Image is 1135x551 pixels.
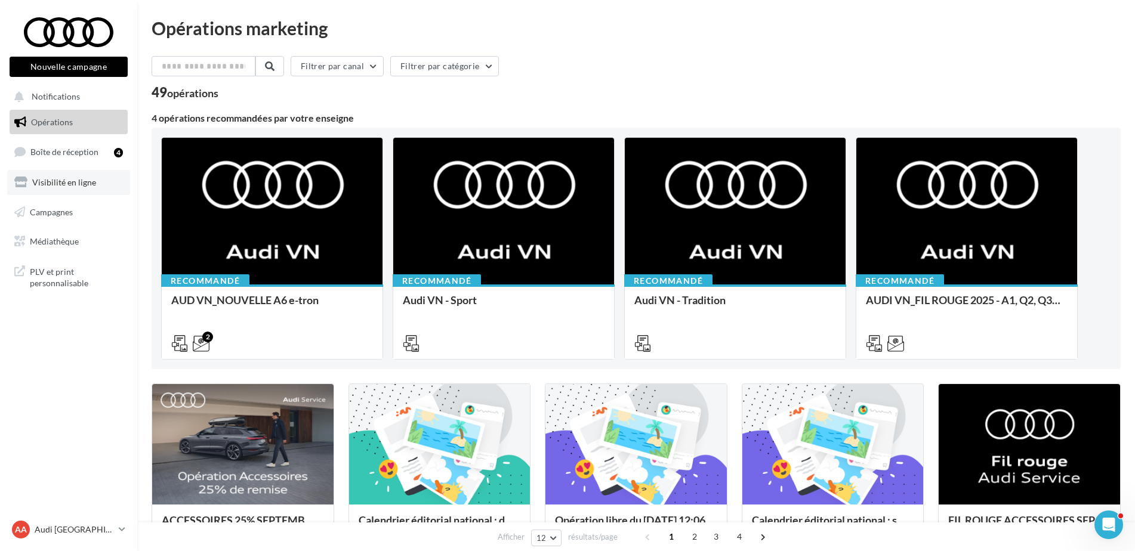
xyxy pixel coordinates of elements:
div: 49 [152,86,218,99]
div: 4 opérations recommandées par votre enseigne [152,113,1121,123]
a: Campagnes [7,200,130,225]
span: Campagnes [30,206,73,216]
div: Opération libre du [DATE] 12:06 [555,514,717,538]
div: Audi VN - Tradition [634,294,836,318]
span: Médiathèque [30,236,79,246]
span: Opérations [31,117,73,127]
div: ACCESSOIRES 25% SEPTEMBRE - AUDI SERVICE [162,514,324,538]
button: Nouvelle campagne [10,57,128,77]
a: Médiathèque [7,229,130,254]
span: 12 [536,533,547,543]
div: Opérations marketing [152,19,1121,37]
span: Visibilité en ligne [32,177,96,187]
span: 3 [707,527,726,546]
span: Boîte de réception [30,147,98,157]
a: Visibilité en ligne [7,170,130,195]
a: PLV et print personnalisable [7,259,130,294]
span: 4 [730,527,749,546]
span: résultats/page [568,531,618,543]
span: 2 [685,527,704,546]
div: AUDI VN_FIL ROUGE 2025 - A1, Q2, Q3, Q5 et Q4 e-tron [866,294,1068,318]
div: Recommandé [624,274,713,287]
div: Recommandé [393,274,481,287]
button: 12 [531,530,562,546]
div: opérations [167,88,218,98]
div: Audi VN - Sport [403,294,604,318]
div: AUD VN_NOUVELLE A6 e-tron [171,294,373,318]
div: Recommandé [856,274,944,287]
div: Calendrier éditorial national : semaine du 25.08 au 31.08 [752,514,914,538]
p: Audi [GEOGRAPHIC_DATA] [35,524,114,535]
div: 4 [114,148,123,157]
button: Filtrer par catégorie [390,56,499,76]
a: Opérations [7,110,130,135]
span: AA [15,524,27,535]
a: AA Audi [GEOGRAPHIC_DATA] [10,518,128,541]
span: Notifications [32,92,80,102]
iframe: Intercom live chat [1094,510,1123,539]
span: 1 [662,527,681,546]
div: 2 [202,332,213,342]
div: FIL ROUGE ACCESSOIRES SEPTEMBRE - AUDI SERVICE [948,514,1111,538]
button: Filtrer par canal [291,56,384,76]
span: Afficher [498,531,525,543]
div: Recommandé [161,274,249,287]
div: Calendrier éditorial national : du 02.09 au 08.09 [359,514,521,538]
a: Boîte de réception4 [7,139,130,165]
span: PLV et print personnalisable [30,264,123,289]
